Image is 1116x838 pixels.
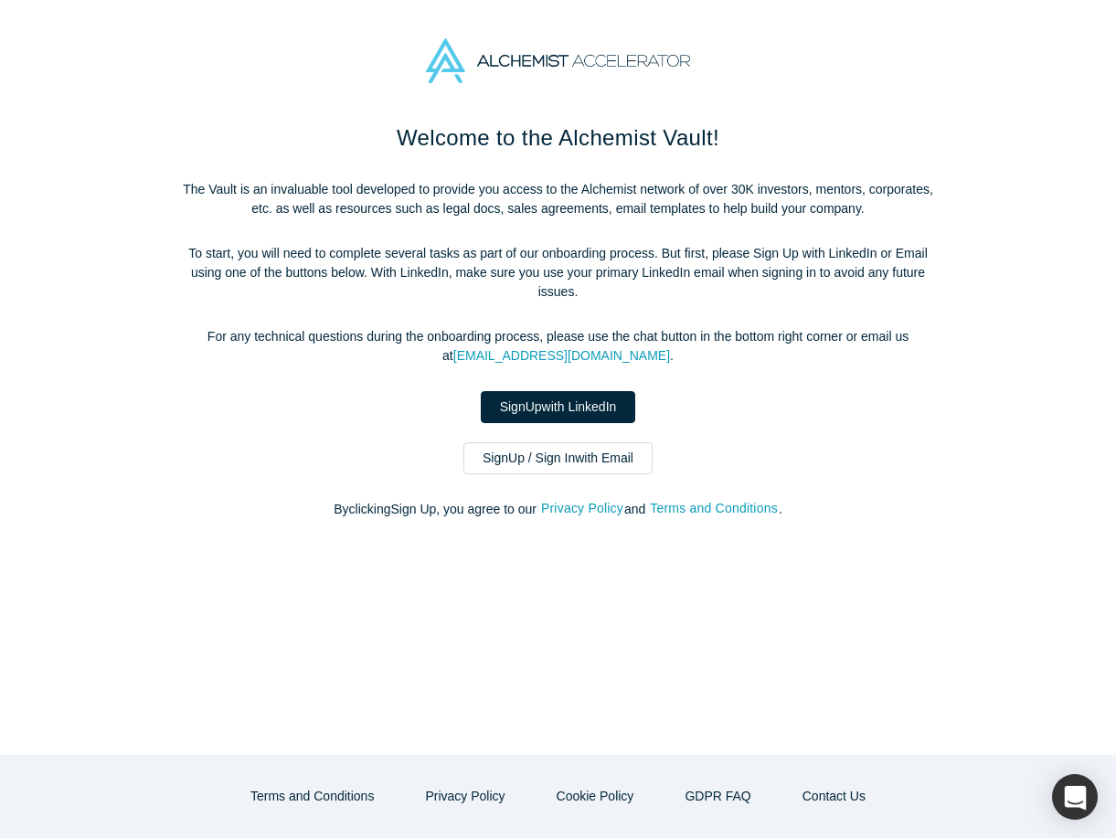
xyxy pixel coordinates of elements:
button: Terms and Conditions [649,498,779,519]
button: Contact Us [783,780,885,812]
p: To start, you will need to complete several tasks as part of our onboarding process. But first, p... [175,244,942,302]
a: [EMAIL_ADDRESS][DOMAIN_NAME] [453,348,670,363]
h1: Welcome to the Alchemist Vault! [175,122,942,154]
a: SignUpwith LinkedIn [481,391,636,423]
p: For any technical questions during the onboarding process, please use the chat button in the bott... [175,327,942,366]
p: The Vault is an invaluable tool developed to provide you access to the Alchemist network of over ... [175,180,942,218]
button: Terms and Conditions [231,780,393,812]
a: SignUp / Sign Inwith Email [463,442,653,474]
p: By clicking Sign Up , you agree to our and . [175,500,942,519]
button: Cookie Policy [537,780,654,812]
img: Alchemist Accelerator Logo [426,38,689,83]
a: GDPR FAQ [665,780,770,812]
button: Privacy Policy [406,780,524,812]
button: Privacy Policy [540,498,624,519]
